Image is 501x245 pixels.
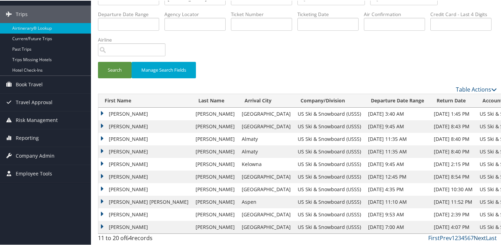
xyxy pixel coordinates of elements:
[440,233,452,241] a: Prev
[455,233,458,241] a: 2
[98,132,192,145] td: [PERSON_NAME]
[98,107,192,120] td: [PERSON_NAME]
[365,120,430,132] td: [DATE] 9:45 AM
[238,120,294,132] td: [GEOGRAPHIC_DATA]
[16,129,39,146] span: Reporting
[164,10,231,17] label: Agency Locator
[98,36,171,43] label: Airline
[456,85,497,93] a: Table Actions
[192,107,238,120] td: [PERSON_NAME]
[98,93,192,107] th: First Name: activate to sort column ascending
[430,10,497,17] label: Credit Card - Last 4 Digits
[365,208,430,220] td: [DATE] 9:53 AM
[98,170,192,182] td: [PERSON_NAME]
[192,220,238,233] td: [PERSON_NAME]
[430,208,476,220] td: [DATE] 2:39 PM
[192,208,238,220] td: [PERSON_NAME]
[16,93,52,110] span: Travel Approval
[430,145,476,157] td: [DATE] 8:40 PM
[365,107,430,120] td: [DATE] 3:40 AM
[98,220,192,233] td: [PERSON_NAME]
[238,107,294,120] td: [GEOGRAPHIC_DATA]
[16,164,52,182] span: Employee Tools
[471,233,474,241] a: 7
[192,195,238,208] td: [PERSON_NAME]
[238,157,294,170] td: Kelowna
[98,10,164,17] label: Departure Date Range
[430,220,476,233] td: [DATE] 4:07 PM
[430,120,476,132] td: [DATE] 8:43 PM
[365,132,430,145] td: [DATE] 11:35 AM
[365,182,430,195] td: [DATE] 4:35 PM
[98,157,192,170] td: [PERSON_NAME]
[192,182,238,195] td: [PERSON_NAME]
[238,145,294,157] td: Almaty
[294,157,365,170] td: US Ski & Snowboard (USSS)
[297,10,364,17] label: Ticketing Date
[238,195,294,208] td: Aspen
[365,195,430,208] td: [DATE] 11:10 AM
[365,157,430,170] td: [DATE] 9:45 AM
[430,195,476,208] td: [DATE] 11:52 PM
[238,132,294,145] td: Almaty
[486,233,497,241] a: Last
[294,170,365,182] td: US Ski & Snowboard (USSS)
[98,208,192,220] td: [PERSON_NAME]
[132,61,196,78] button: Manage Search Fields
[294,132,365,145] td: US Ski & Snowboard (USSS)
[98,195,192,208] td: [PERSON_NAME] [PERSON_NAME]
[294,220,365,233] td: US Ski & Snowboard (USSS)
[16,75,43,93] span: Book Travel
[365,220,430,233] td: [DATE] 7:00 AM
[365,145,430,157] td: [DATE] 11:35 AM
[365,93,430,107] th: Departure Date Range: activate to sort column ascending
[365,170,430,182] td: [DATE] 12:45 PM
[294,93,365,107] th: Company/Division
[458,233,461,241] a: 3
[474,233,486,241] a: Next
[238,170,294,182] td: [GEOGRAPHIC_DATA]
[126,233,132,241] span: 64
[238,182,294,195] td: [GEOGRAPHIC_DATA]
[238,208,294,220] td: [GEOGRAPHIC_DATA]
[467,233,471,241] a: 6
[461,233,464,241] a: 4
[16,5,28,22] span: Trips
[430,132,476,145] td: [DATE] 8:40 PM
[192,145,238,157] td: [PERSON_NAME]
[98,120,192,132] td: [PERSON_NAME]
[16,146,55,164] span: Company Admin
[294,195,365,208] td: US Ski & Snowboard (USSS)
[294,208,365,220] td: US Ski & Snowboard (USSS)
[430,93,476,107] th: Return Date: activate to sort column ascending
[16,111,58,128] span: Risk Management
[192,157,238,170] td: [PERSON_NAME]
[192,132,238,145] td: [PERSON_NAME]
[452,233,455,241] a: 1
[192,93,238,107] th: Last Name: activate to sort column ascending
[98,145,192,157] td: [PERSON_NAME]
[364,10,430,17] label: Air Confirmation
[98,182,192,195] td: [PERSON_NAME]
[430,182,476,195] td: [DATE] 10:30 AM
[98,233,190,245] div: 11 to 20 of records
[238,220,294,233] td: [GEOGRAPHIC_DATA]
[238,93,294,107] th: Arrival City: activate to sort column ascending
[294,107,365,120] td: US Ski & Snowboard (USSS)
[430,170,476,182] td: [DATE] 8:54 PM
[98,61,132,78] button: Search
[231,10,297,17] label: Ticket Number
[294,182,365,195] td: US Ski & Snowboard (USSS)
[430,107,476,120] td: [DATE] 1:45 PM
[430,157,476,170] td: [DATE] 2:15 PM
[464,233,467,241] a: 5
[192,120,238,132] td: [PERSON_NAME]
[192,170,238,182] td: [PERSON_NAME]
[428,233,440,241] a: First
[294,120,365,132] td: US Ski & Snowboard (USSS)
[294,145,365,157] td: US Ski & Snowboard (USSS)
